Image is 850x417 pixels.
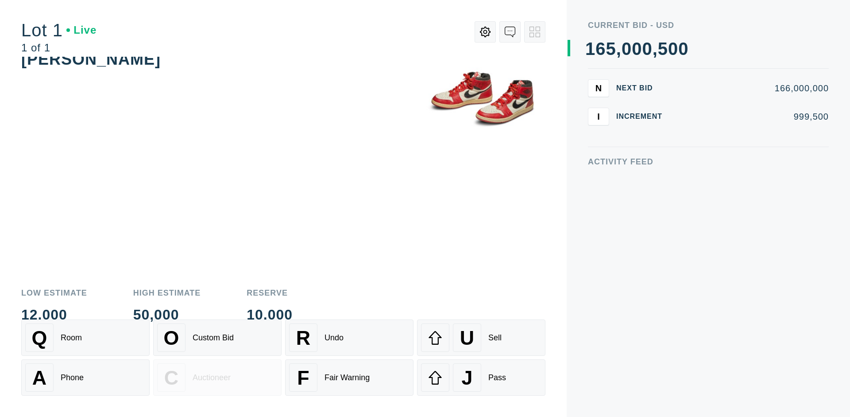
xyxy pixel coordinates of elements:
div: 5 [658,40,668,58]
div: 1 of 1 [21,43,97,53]
button: FFair Warning [285,359,413,396]
div: Room [61,333,82,343]
div: , [616,40,622,217]
div: Reserve [247,276,293,284]
span: R [296,327,310,349]
div: Pass [488,373,506,382]
div: , [653,40,658,217]
div: Custom Bid [193,333,234,343]
div: Auctioneer [193,373,231,382]
button: N [588,79,609,97]
div: 6 [595,40,606,58]
div: Low Estimate [21,276,87,284]
span: Q [32,327,47,349]
div: Activity Feed [588,158,829,166]
button: OCustom Bid [153,320,282,356]
div: 0 [642,40,652,58]
div: 0 [622,40,632,58]
div: 999,500 [676,112,829,121]
div: Phone [61,373,84,382]
div: 50,000 [133,295,201,309]
div: Lot 1 [21,21,97,39]
div: 0 [632,40,642,58]
button: RUndo [285,320,413,356]
div: 166,000,000 [676,84,829,93]
div: [PERSON_NAME] [21,59,161,77]
div: 5 [606,40,616,58]
span: N [595,83,602,93]
div: 1 [585,40,595,58]
span: A [32,366,46,389]
button: QRoom [21,320,150,356]
span: J [461,366,472,389]
div: 12,000 [21,295,87,309]
span: U [460,327,474,349]
span: F [297,366,309,389]
div: Fair Warning [325,373,370,382]
div: Live [66,25,97,35]
button: CAuctioneer [153,359,282,396]
span: O [164,327,179,349]
div: Undo [325,333,344,343]
button: APhone [21,359,150,396]
div: Increment [616,113,669,120]
button: I [588,108,609,125]
div: Sell [488,333,502,343]
span: I [597,111,600,121]
div: 10,000 [247,295,293,309]
button: USell [417,320,545,356]
div: 0 [668,40,678,58]
div: Current Bid - USD [588,21,829,29]
div: High Estimate [133,276,201,284]
div: Next Bid [616,85,669,92]
span: C [164,366,178,389]
button: JPass [417,359,545,396]
div: 0 [678,40,688,58]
